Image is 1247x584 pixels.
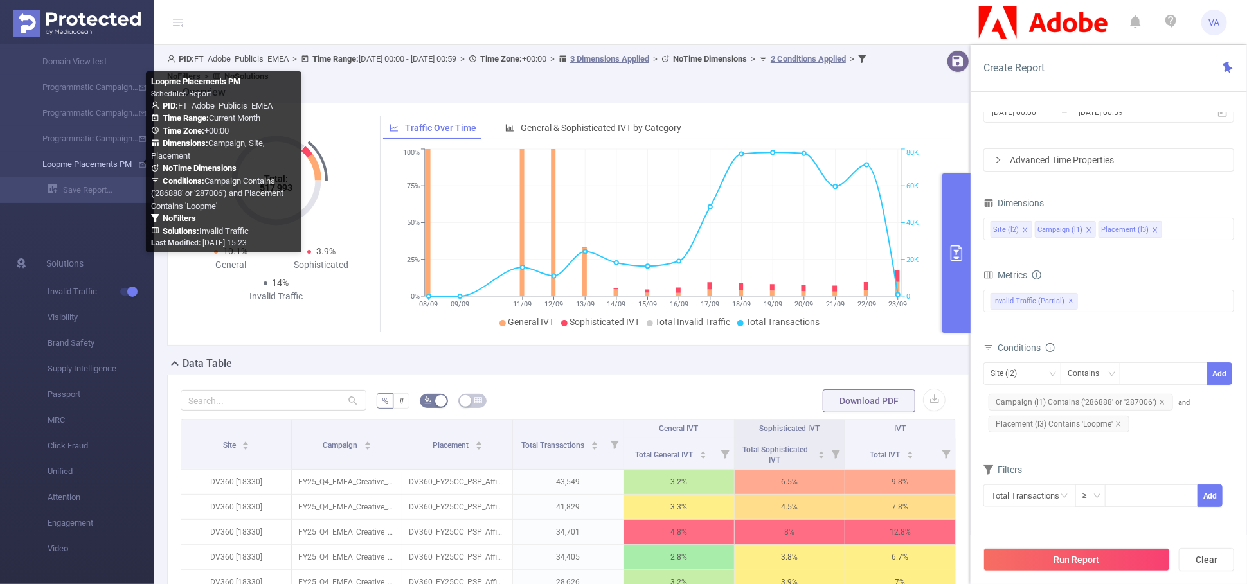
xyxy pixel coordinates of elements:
tspan: 18/09 [732,300,751,308]
i: Filter menu [937,438,955,469]
a: Programmatic Campaigns Monthly IVT [26,75,139,100]
tspan: 22/09 [857,300,875,308]
div: Sort [242,439,249,447]
span: 3.9% [316,246,336,256]
i: icon: caret-down [591,445,598,448]
span: Conditions [998,342,1055,353]
p: FY25_Q4_EMEA_Creative_EveryoneCan_Progression_Progression_CP2ZDP1_P42497_NA [286888] [292,495,402,519]
u: 2 Conditions Applied [771,54,846,64]
a: Domain View test [26,49,139,75]
div: Invalid Traffic [231,290,321,303]
i: icon: close [1152,227,1158,234]
a: Loopme Placements PM [26,152,139,177]
button: Download PDF [823,389,915,412]
p: 3.2% [624,470,734,494]
span: Click Fraud [48,433,154,459]
i: icon: down [1049,370,1057,379]
p: 6.5% [735,470,845,494]
a: Save Report... [48,177,154,203]
span: Passport [48,382,154,407]
tspan: 80K [906,149,919,157]
i: icon: line-chart [390,123,399,132]
b: Time Zone: [163,126,204,136]
p: 34,405 [513,545,623,569]
span: Filters [983,465,1022,475]
div: Site (l2) [993,222,1019,238]
i: icon: info-circle [1046,343,1055,352]
i: icon: caret-up [364,439,371,443]
div: Contains [1068,363,1108,384]
span: IVT [894,424,906,433]
span: Unified [48,459,154,484]
tspan: 20/09 [794,300,813,308]
i: icon: caret-up [242,439,249,443]
p: 9.8% [845,470,955,494]
tspan: 40K [906,219,919,227]
span: Total IVT [870,450,902,459]
span: Sophisticated IVT [759,424,820,433]
b: Time Zone: [480,54,522,64]
i: icon: caret-up [818,449,825,453]
i: Filter menu [716,438,734,469]
i: icon: user [167,55,179,63]
span: Placement [433,441,471,450]
p: 12.8% [845,520,955,544]
span: Total Transactions [522,441,587,450]
tspan: 09/09 [451,300,469,308]
span: Invalid Traffic (partial) [991,293,1078,310]
tspan: 15/09 [638,300,657,308]
div: Sophisticated [276,258,367,272]
tspan: 20K [906,256,919,264]
b: Conditions : [163,176,204,186]
p: DV360 [18330] [181,495,291,519]
span: and [983,398,1190,429]
i: icon: caret-up [591,439,598,443]
div: Campaign (l1) [1037,222,1082,238]
div: Site (l2) [991,363,1026,384]
p: 43,549 [513,470,623,494]
p: DV360 [18330] [181,470,291,494]
div: Sort [906,449,914,457]
input: End date [1077,103,1181,121]
b: PID: [179,54,194,64]
i: icon: close [1022,227,1028,234]
span: > [456,54,469,64]
tspan: 13/09 [575,300,594,308]
div: Sort [699,449,707,457]
tspan: 17/09 [701,300,719,308]
div: Sort [475,439,483,447]
i: icon: caret-up [907,449,914,453]
b: Dimensions : [163,138,208,148]
button: Add [1198,484,1223,507]
span: Invalid Traffic [48,279,154,305]
div: Placement (l3) [1101,222,1149,238]
p: 6.7% [845,545,955,569]
p: DV360_FY25CC_PSP_Affinity-Discover-IND-PHSP-Google_DE_DSK_ST_300x600_Nicola-Creative1-LoopMe-High... [402,545,512,569]
b: Solutions : [163,226,199,236]
i: icon: caret-down [475,445,482,448]
p: DV360 [18330] [181,545,291,569]
span: % [382,396,388,406]
li: Placement (l3) [1099,221,1162,238]
li: Site (l2) [991,221,1032,238]
i: icon: caret-down [818,454,825,457]
tspan: 14/09 [607,300,625,308]
i: icon: bar-chart [505,123,514,132]
span: Total Invalid Traffic [656,317,731,327]
input: Start date [991,103,1095,121]
button: Run Report [983,548,1170,571]
tspan: 16/09 [669,300,688,308]
span: Sophisticated IVT [570,317,640,327]
i: icon: down [1093,492,1101,501]
span: Placement (l3) Contains 'Loopme' [989,416,1129,432]
tspan: 0% [411,292,420,301]
i: icon: caret-up [475,439,482,443]
span: VA [1209,10,1220,35]
p: 34,701 [513,520,623,544]
i: Filter menu [827,438,845,469]
span: General IVT [659,424,699,433]
p: 8% [735,520,845,544]
span: [DATE] 15:23 [151,238,247,247]
button: Clear [1179,548,1234,571]
span: Traffic Over Time [406,123,477,133]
